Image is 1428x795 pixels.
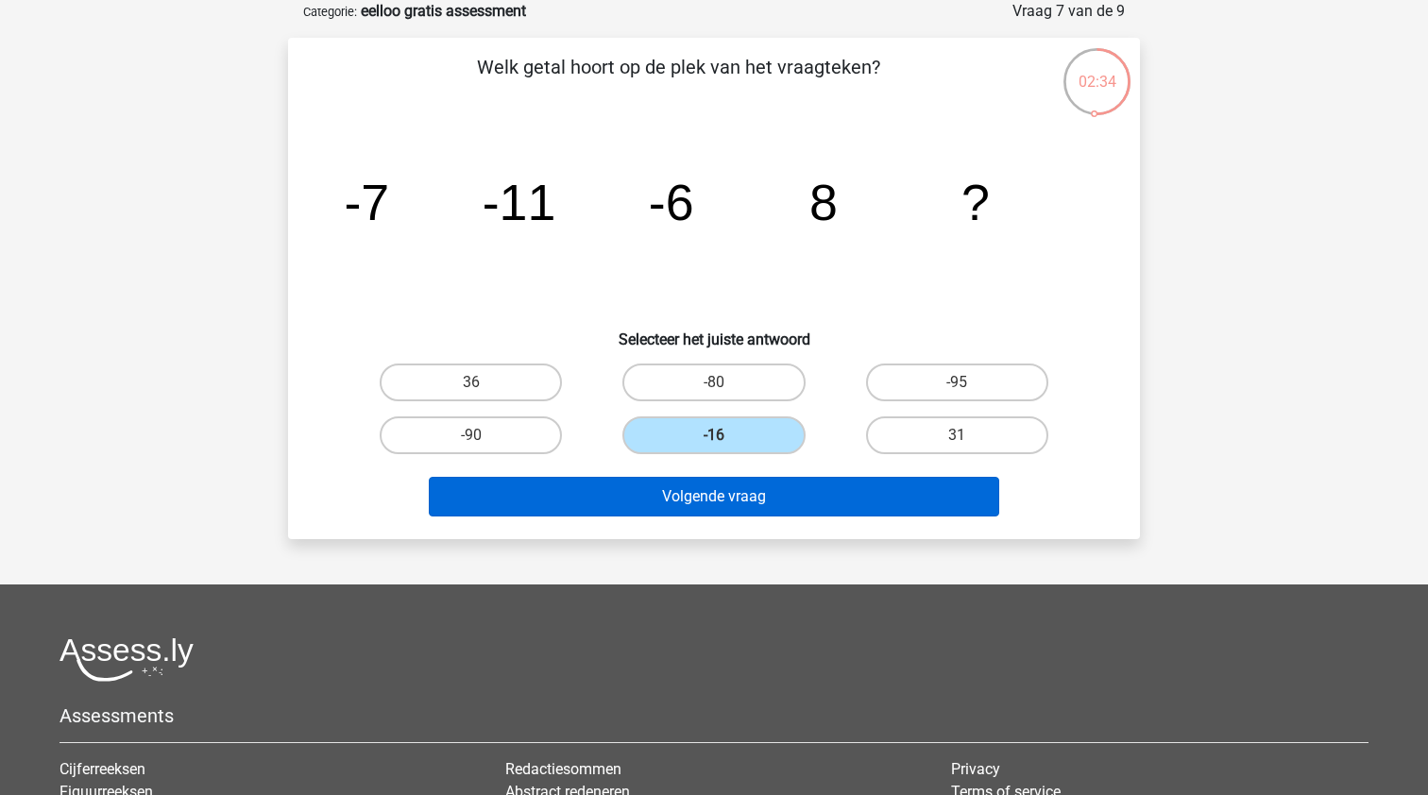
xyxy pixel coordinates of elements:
a: Redactiesommen [505,760,621,778]
label: -16 [622,416,805,454]
div: 02:34 [1062,46,1132,93]
tspan: -6 [649,174,694,230]
label: -95 [866,364,1048,401]
label: -80 [622,364,805,401]
h5: Assessments [59,704,1368,727]
button: Volgende vraag [429,477,1000,516]
small: Categorie: [303,5,357,19]
tspan: ? [961,174,990,230]
a: Cijferreeksen [59,760,145,778]
tspan: -11 [483,174,556,230]
a: Privacy [951,760,1000,778]
p: Welk getal hoort op de plek van het vraagteken? [318,53,1039,110]
strong: eelloo gratis assessment [361,2,526,20]
label: -90 [380,416,562,454]
label: 31 [866,416,1048,454]
img: Assessly logo [59,637,194,682]
tspan: 8 [809,174,838,230]
label: 36 [380,364,562,401]
h6: Selecteer het juiste antwoord [318,315,1110,348]
tspan: -7 [344,174,389,230]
